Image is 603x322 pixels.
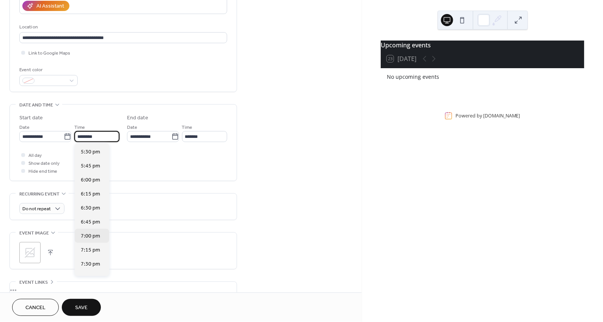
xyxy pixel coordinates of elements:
[10,282,237,298] div: •••
[19,114,43,122] div: Start date
[81,274,100,282] span: 7:45 pm
[22,1,69,11] button: AI Assistant
[22,205,51,214] span: Do not repeat
[182,124,193,132] span: Time
[28,168,57,176] span: Hide end time
[28,160,60,168] span: Show date only
[381,41,584,50] div: Upcoming events
[19,66,76,74] div: Event color
[19,101,53,109] span: Date and time
[455,113,520,119] div: Powered by
[75,304,88,312] span: Save
[19,23,226,31] div: Location
[81,176,100,184] span: 6:00 pm
[81,246,100,254] span: 7:15 pm
[127,124,137,132] span: Date
[81,218,100,226] span: 6:45 pm
[19,190,60,198] span: Recurring event
[25,304,46,312] span: Cancel
[81,190,100,198] span: 6:15 pm
[28,152,42,160] span: All day
[62,299,101,316] button: Save
[19,242,41,263] div: ;
[127,114,148,122] div: End date
[483,113,520,119] a: [DOMAIN_NAME]
[74,124,85,132] span: Time
[387,73,578,81] div: No upcoming events
[81,162,100,170] span: 5:45 pm
[81,148,100,156] span: 5:30 pm
[36,3,64,11] div: AI Assistant
[12,299,59,316] button: Cancel
[28,50,70,58] span: Link to Google Maps
[19,124,30,132] span: Date
[81,232,100,240] span: 7:00 pm
[81,260,100,268] span: 7:30 pm
[81,204,100,212] span: 6:30 pm
[19,278,48,286] span: Event links
[19,229,49,237] span: Event image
